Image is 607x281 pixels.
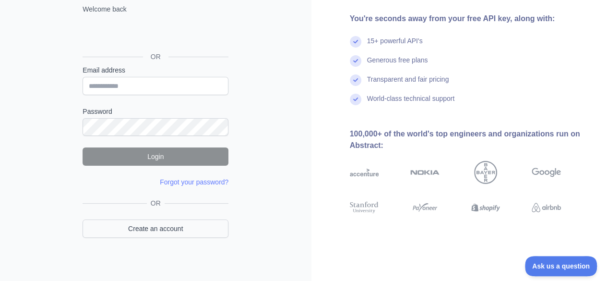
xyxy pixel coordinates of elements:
[83,107,228,116] label: Password
[83,220,228,238] a: Create an account
[367,55,428,74] div: Generous free plans
[350,13,592,24] div: You're seconds away from your free API key, along with:
[367,74,449,94] div: Transparent and fair pricing
[83,4,228,14] p: Welcome back
[160,178,228,186] a: Forgot your password?
[367,36,423,55] div: 15+ powerful API's
[367,94,455,113] div: World-class technical support
[532,161,561,184] img: google
[350,161,379,184] img: accenture
[525,256,597,276] iframe: Toggle Customer Support
[350,128,592,151] div: 100,000+ of the world's top engineers and organizations run on Abstract:
[78,24,231,46] iframe: Sign in with Google Button
[350,74,361,86] img: check mark
[83,147,228,166] button: Login
[350,200,379,215] img: stanford university
[410,200,440,215] img: payoneer
[350,94,361,105] img: check mark
[474,161,497,184] img: bayer
[83,65,228,75] label: Email address
[143,52,168,61] span: OR
[532,200,561,215] img: airbnb
[147,198,165,208] span: OR
[410,161,440,184] img: nokia
[471,200,500,215] img: shopify
[350,55,361,67] img: check mark
[350,36,361,48] img: check mark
